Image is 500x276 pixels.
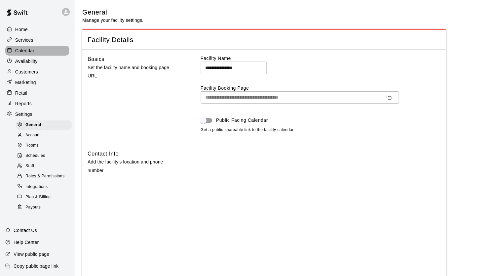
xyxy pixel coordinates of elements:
p: Help Center [14,239,39,246]
a: General [16,120,74,130]
p: Calendar [15,47,34,54]
div: Schedules [16,151,72,161]
div: Account [16,131,72,140]
div: Plan & Billing [16,193,72,202]
span: Public Facing Calendar [216,117,268,124]
p: Set the facility name and booking page URL [88,64,179,80]
button: Copy URL [384,92,394,103]
div: Roles & Permissions [16,172,72,181]
a: Marketing [5,77,69,87]
a: Calendar [5,46,69,56]
p: Customers [15,69,38,75]
a: Reports [5,99,69,109]
span: General [25,122,41,128]
span: Get a public shareable link to the facility calendar [201,127,294,133]
div: General [16,120,72,130]
a: Staff [16,161,74,171]
div: Integrations [16,182,72,192]
p: Home [15,26,28,33]
h6: Contact Info [88,150,119,158]
p: Marketing [15,79,36,86]
span: Plan & Billing [25,194,51,201]
label: Facility Booking Page [201,85,441,91]
a: Account [16,130,74,140]
a: Roles & Permissions [16,171,74,182]
a: Home [5,24,69,34]
p: View public page [14,251,49,257]
p: Retail [15,90,27,96]
a: Integrations [16,182,74,192]
a: Availability [5,56,69,66]
span: Rooms [25,142,39,149]
p: Availability [15,58,38,65]
span: Roles & Permissions [25,173,64,180]
p: Settings [15,111,32,117]
p: Copy public page link [14,263,58,269]
p: Manage your facility settings. [82,17,143,23]
a: Schedules [16,151,74,161]
a: Plan & Billing [16,192,74,202]
span: Integrations [25,184,48,190]
a: Services [5,35,69,45]
p: Reports [15,100,32,107]
span: Schedules [25,153,45,159]
span: Payouts [25,204,41,211]
span: Staff [25,163,34,169]
p: Contact Us [14,227,37,234]
div: Rooms [16,141,72,150]
a: Rooms [16,141,74,151]
a: Retail [5,88,69,98]
p: Add the facility's location and phone number [88,158,179,174]
div: Payouts [16,203,72,212]
h6: Basics [88,55,104,64]
span: Account [25,132,41,139]
h5: General [82,8,143,17]
div: Staff [16,161,72,171]
a: Customers [5,67,69,77]
span: Facility Details [88,35,441,44]
a: Payouts [16,202,74,212]
p: Services [15,37,33,43]
label: Facility Name [201,55,441,62]
a: Settings [5,109,69,119]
